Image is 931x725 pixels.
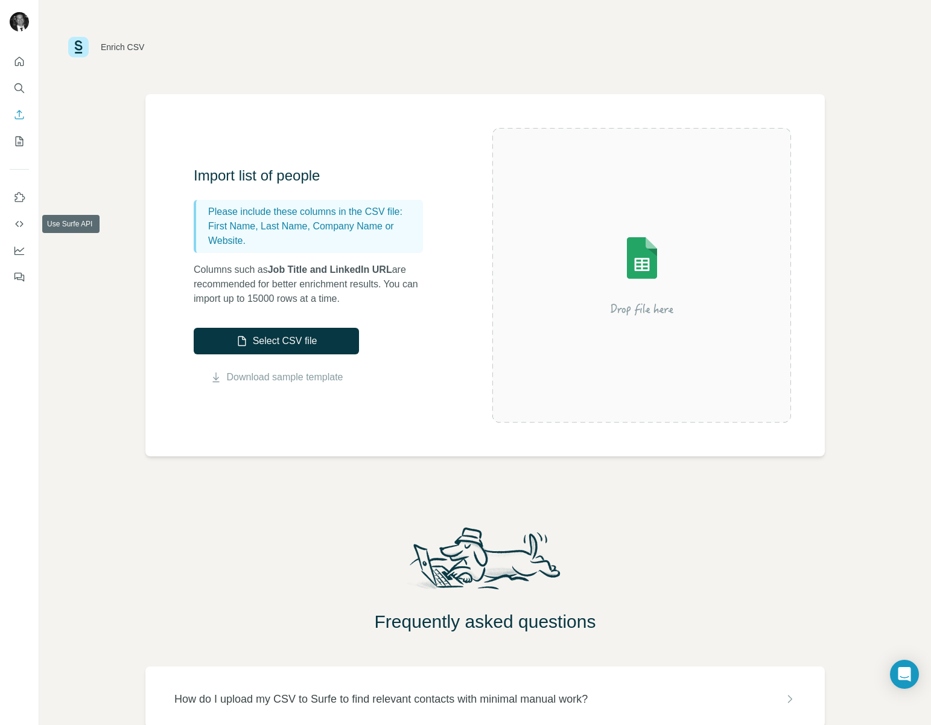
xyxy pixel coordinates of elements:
img: Surfe Mascot Illustration [398,524,572,601]
button: Dashboard [10,240,29,261]
button: Use Surfe API [10,213,29,235]
button: Quick start [10,51,29,72]
button: Feedback [10,266,29,288]
img: Avatar [10,12,29,31]
h3: Import list of people [194,166,435,185]
button: Search [10,77,29,99]
button: Select CSV file [194,328,359,354]
button: Download sample template [194,370,359,385]
button: My lists [10,130,29,152]
img: Surfe Logo [68,37,89,57]
p: Columns such as are recommended for better enrichment results. You can import up to 15000 rows at... [194,263,435,306]
p: How do I upload my CSV to Surfe to find relevant contacts with minimal manual work? [174,691,588,707]
span: Job Title and LinkedIn URL [268,264,392,275]
a: Download sample template [227,370,343,385]
img: Surfe Illustration - Drop file here or select below [533,203,751,348]
button: Enrich CSV [10,104,29,126]
div: Open Intercom Messenger [890,660,919,689]
p: First Name, Last Name, Company Name or Website. [208,219,418,248]
div: Enrich CSV [101,41,144,53]
p: Please include these columns in the CSV file: [208,205,418,219]
h2: Frequently asked questions [39,611,931,633]
button: Use Surfe on LinkedIn [10,187,29,208]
